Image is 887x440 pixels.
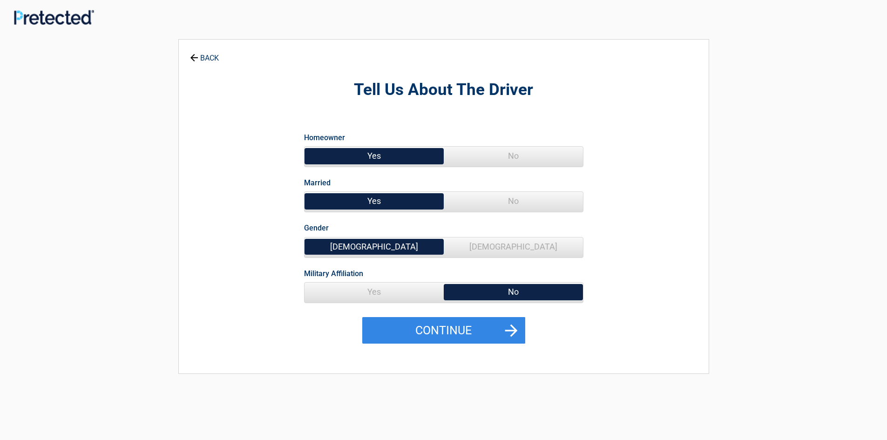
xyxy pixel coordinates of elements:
[188,46,221,62] a: BACK
[230,79,657,101] h2: Tell Us About The Driver
[304,267,363,280] label: Military Affiliation
[444,237,583,256] span: [DEMOGRAPHIC_DATA]
[305,147,444,165] span: Yes
[444,283,583,301] span: No
[305,283,444,301] span: Yes
[362,317,525,344] button: Continue
[444,192,583,210] span: No
[304,131,345,144] label: Homeowner
[304,222,329,234] label: Gender
[14,10,94,24] img: Main Logo
[305,192,444,210] span: Yes
[444,147,583,165] span: No
[304,176,331,189] label: Married
[305,237,444,256] span: [DEMOGRAPHIC_DATA]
